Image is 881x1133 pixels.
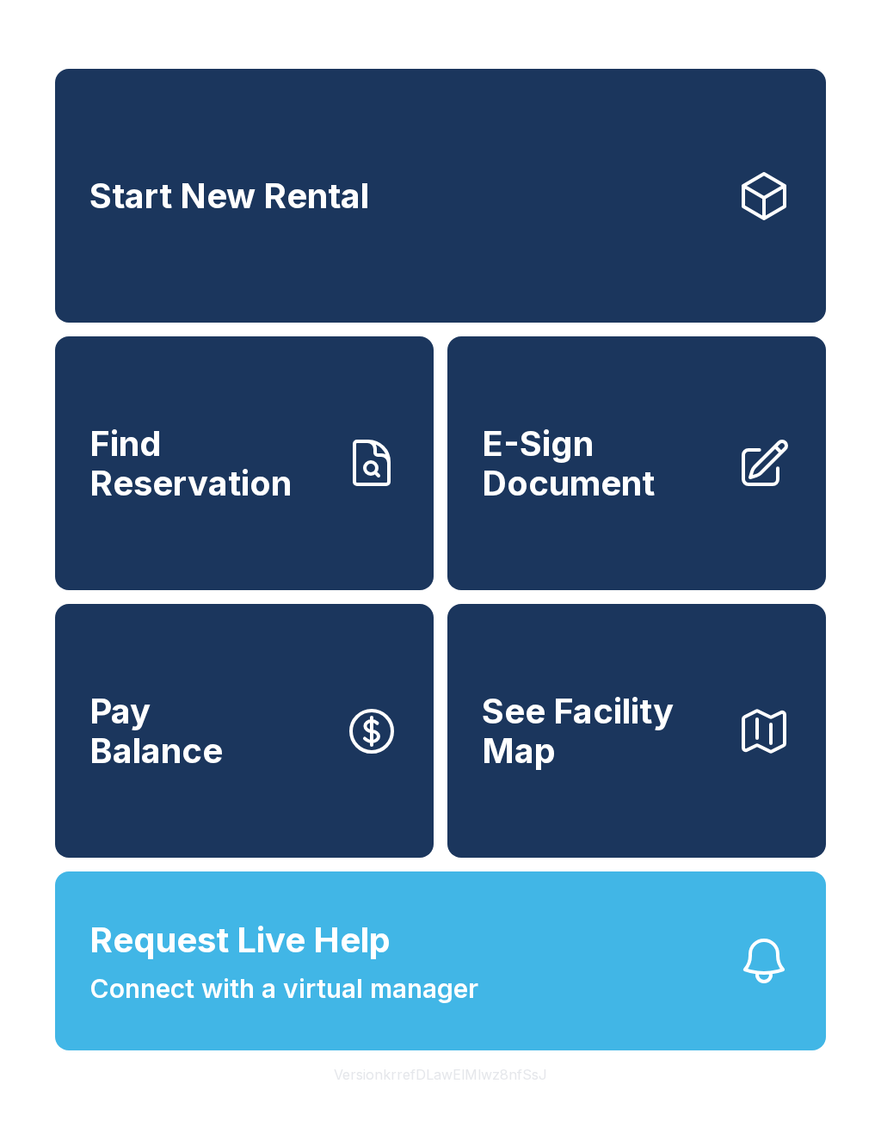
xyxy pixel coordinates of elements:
[447,604,826,858] button: See Facility Map
[89,424,330,502] span: Find Reservation
[89,176,369,216] span: Start New Rental
[482,424,723,502] span: E-Sign Document
[55,336,434,590] a: Find Reservation
[55,604,434,858] button: PayBalance
[482,692,723,770] span: See Facility Map
[320,1050,561,1099] button: VersionkrrefDLawElMlwz8nfSsJ
[89,970,478,1008] span: Connect with a virtual manager
[89,914,391,966] span: Request Live Help
[447,336,826,590] a: E-Sign Document
[89,692,223,770] span: Pay Balance
[55,69,826,323] a: Start New Rental
[55,871,826,1050] button: Request Live HelpConnect with a virtual manager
